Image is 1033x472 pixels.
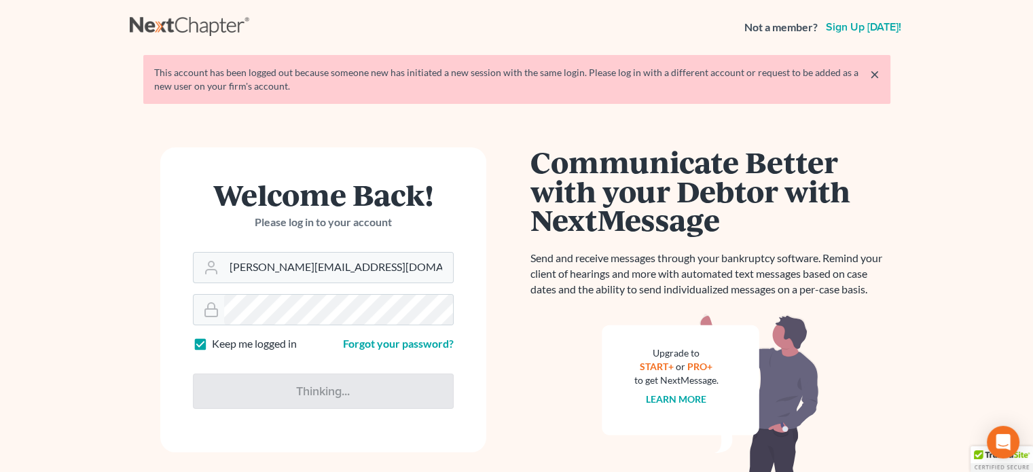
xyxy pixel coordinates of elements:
[744,20,818,35] strong: Not a member?
[154,66,880,93] div: This account has been logged out because someone new has initiated a new session with the same lo...
[634,374,719,387] div: to get NextMessage.
[212,336,297,352] label: Keep me logged in
[224,253,453,283] input: Email Address
[640,361,674,372] a: START+
[193,374,454,409] input: Thinking...
[193,215,454,230] p: Please log in to your account
[530,251,890,297] p: Send and receive messages through your bankruptcy software. Remind your client of hearings and mo...
[687,361,712,372] a: PRO+
[676,361,685,372] span: or
[193,180,454,209] h1: Welcome Back!
[971,446,1033,472] div: TrustedSite Certified
[530,147,890,234] h1: Communicate Better with your Debtor with NextMessage
[987,426,1019,458] div: Open Intercom Messenger
[870,66,880,82] a: ×
[634,346,719,360] div: Upgrade to
[343,337,454,350] a: Forgot your password?
[823,22,904,33] a: Sign up [DATE]!
[646,393,706,405] a: Learn more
